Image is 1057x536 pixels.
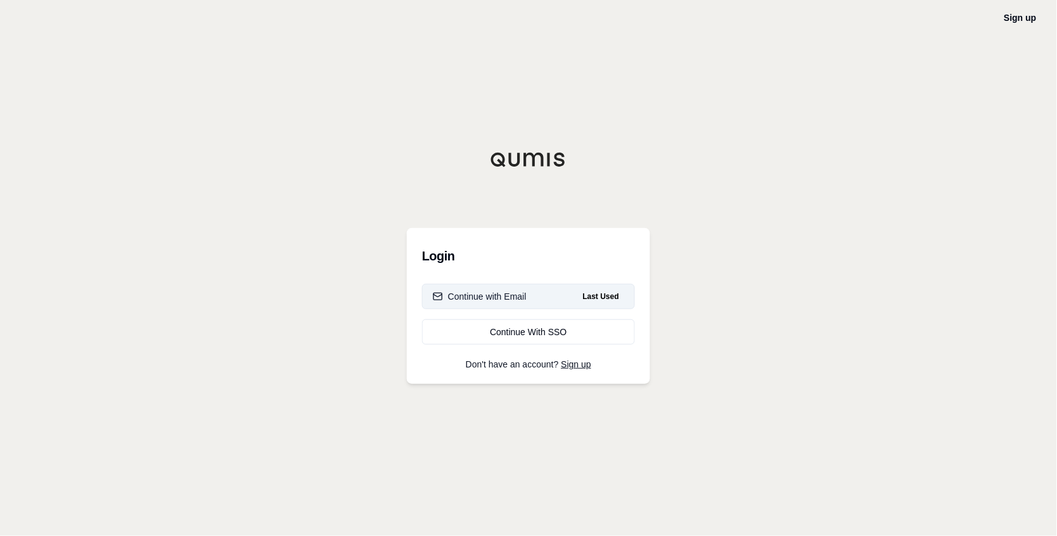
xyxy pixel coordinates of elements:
p: Don't have an account? [422,360,635,369]
button: Continue with EmailLast Used [422,284,635,309]
a: Sign up [561,359,591,369]
span: Last Used [578,289,624,304]
img: Qumis [490,152,567,167]
div: Continue with Email [433,290,527,303]
div: Continue With SSO [433,326,624,338]
a: Continue With SSO [422,319,635,345]
a: Sign up [1004,13,1037,23]
h3: Login [422,243,635,269]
